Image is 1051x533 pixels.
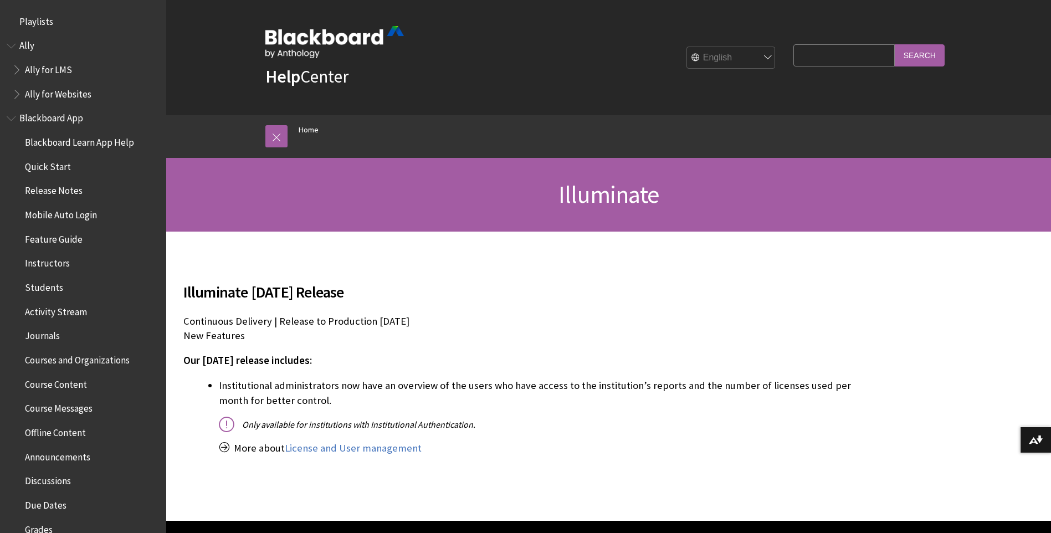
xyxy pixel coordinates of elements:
[285,442,422,455] a: License and User management
[183,354,312,367] span: Our [DATE] release includes:
[19,12,53,27] span: Playlists
[25,303,87,317] span: Activity Stream
[25,278,63,293] span: Students
[25,157,71,172] span: Quick Start
[25,60,72,75] span: Ally for LMS
[687,47,776,69] select: Site Language Selector
[19,109,83,124] span: Blackboard App
[25,471,71,486] span: Discussions
[265,65,300,88] strong: Help
[219,378,870,407] p: Institutional administrators now have an overview of the users who have access to the institution...
[25,133,134,148] span: Blackboard Learn App Help
[25,254,70,269] span: Instructors
[25,448,90,463] span: Announcements
[25,496,66,511] span: Due Dates
[265,65,348,88] a: HelpCenter
[895,44,945,66] input: Search
[25,230,83,245] span: Feature Guide
[25,423,86,438] span: Offline Content
[25,399,93,414] span: Course Messages
[219,418,870,430] p: Only available for institutions with Institutional Authentication.
[219,441,870,455] p: More about
[25,375,87,390] span: Course Content
[558,179,659,209] span: Illuminate
[299,123,319,137] a: Home
[7,37,160,104] nav: Book outline for Anthology Ally Help
[7,12,160,31] nav: Book outline for Playlists
[25,85,91,100] span: Ally for Websites
[183,267,870,304] h2: Illuminate [DATE] Release
[25,182,83,197] span: Release Notes
[25,327,60,342] span: Journals
[25,351,130,366] span: Courses and Organizations
[19,37,34,52] span: Ally
[25,206,97,221] span: Mobile Auto Login
[183,314,870,343] p: Continuous Delivery | Release to Production [DATE] New Features
[265,26,404,58] img: Blackboard by Anthology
